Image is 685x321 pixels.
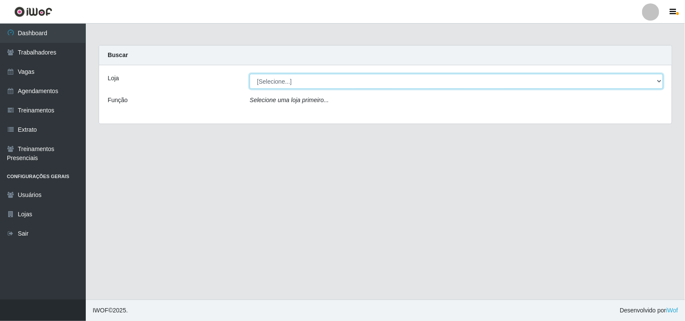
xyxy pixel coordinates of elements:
[93,306,128,315] span: © 2025 .
[108,96,128,105] label: Função
[108,74,119,83] label: Loja
[108,51,128,58] strong: Buscar
[620,306,678,315] span: Desenvolvido por
[93,307,109,314] span: IWOF
[666,307,678,314] a: iWof
[14,6,52,17] img: CoreUI Logo
[250,97,329,103] i: Selecione uma loja primeiro...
